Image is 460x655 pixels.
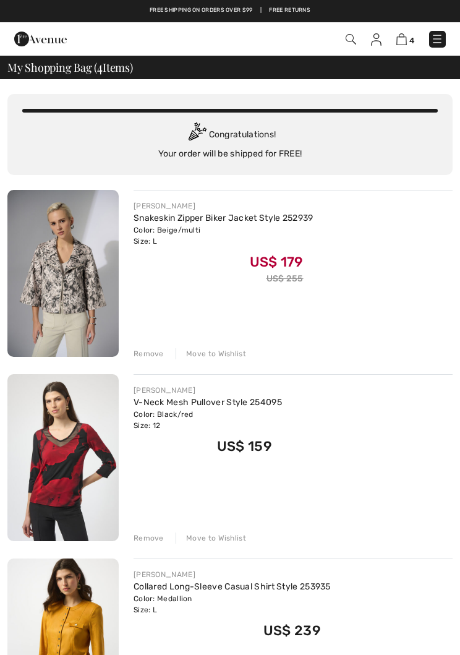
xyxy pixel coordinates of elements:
span: 4 [97,59,103,74]
img: Search [346,34,356,45]
a: 1ère Avenue [14,33,67,44]
s: US$ 255 [266,273,304,284]
a: Free Returns [269,6,310,15]
div: Move to Wishlist [176,533,246,544]
div: [PERSON_NAME] [134,200,313,212]
a: Free shipping on orders over $99 [150,6,253,15]
div: Congratulations! Your order will be shipped for FREE! [22,122,438,160]
span: | [260,6,262,15]
div: Color: Black/red Size: 12 [134,409,282,431]
div: Color: Beige/multi Size: L [134,225,313,247]
span: US$ 239 [263,622,321,639]
span: US$ 159 [217,438,272,455]
img: Menu [431,33,443,45]
div: Move to Wishlist [176,348,246,359]
a: 4 [396,33,414,46]
a: V-Neck Mesh Pullover Style 254095 [134,397,282,408]
div: Remove [134,348,164,359]
img: V-Neck Mesh Pullover Style 254095 [7,374,119,541]
img: Shopping Bag [396,33,407,45]
img: Snakeskin Zipper Biker Jacket Style 252939 [7,190,119,357]
a: Snakeskin Zipper Biker Jacket Style 252939 [134,213,313,223]
div: Remove [134,533,164,544]
div: [PERSON_NAME] [134,569,331,580]
img: 1ère Avenue [14,27,67,51]
span: My Shopping Bag ( Items) [7,62,133,73]
div: [PERSON_NAME] [134,385,282,396]
img: Congratulation2.svg [184,122,209,147]
img: My Info [371,33,381,46]
span: US$ 179 [250,254,304,270]
span: 4 [409,36,414,45]
a: Collared Long-Sleeve Casual Shirt Style 253935 [134,581,331,592]
div: Color: Medallion Size: L [134,593,331,615]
